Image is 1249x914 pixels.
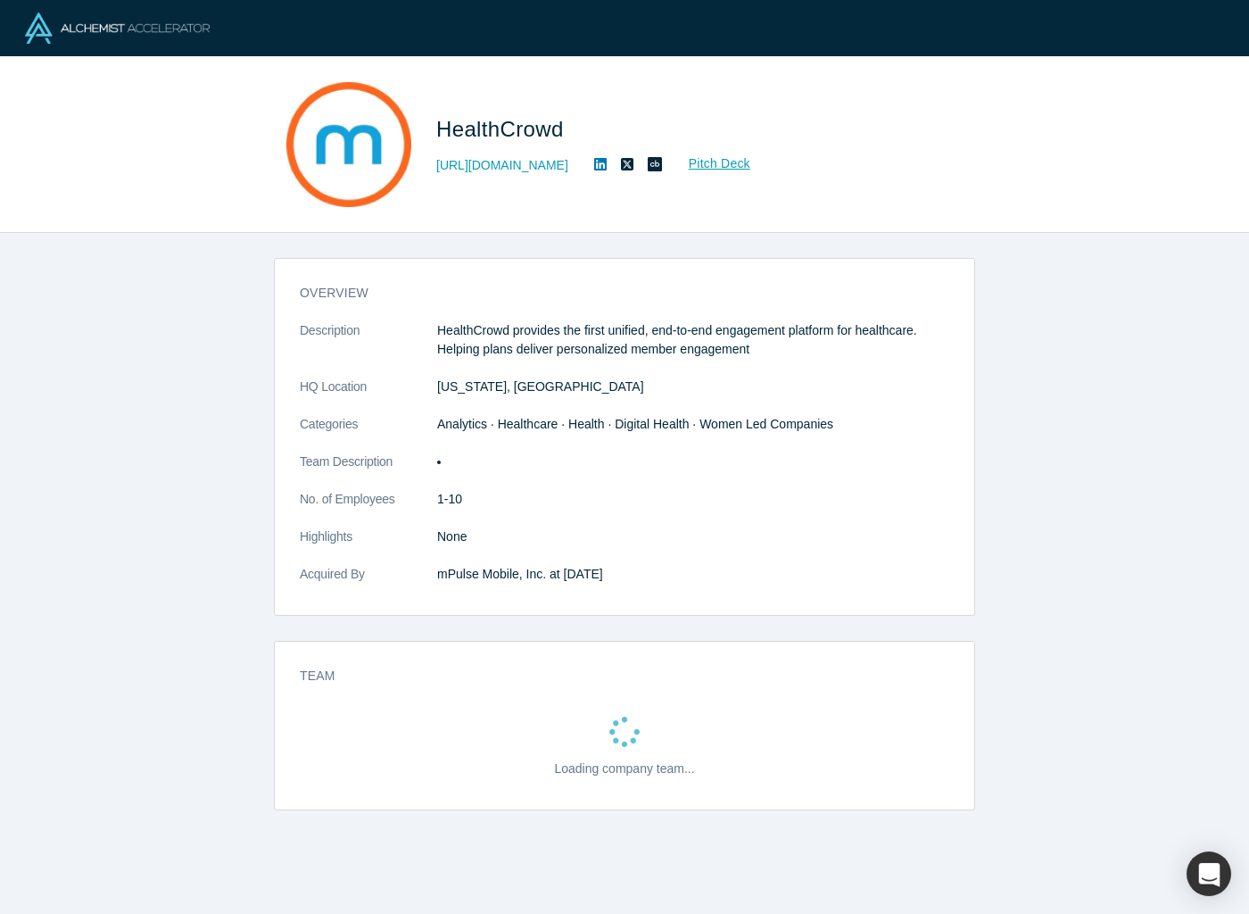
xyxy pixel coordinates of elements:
dt: Team Description [300,453,437,490]
img: HealthCrowd's Logo [286,82,411,207]
a: Pitch Deck [669,154,751,174]
h3: overview [300,284,924,303]
span: Analytics · Healthcare · Health · Digital Health · Women Led Companies [437,417,833,431]
a: [URL][DOMAIN_NAME] [436,156,568,175]
dd: mPulse Mobile, Inc. at [DATE] [437,565,949,584]
dt: Highlights [300,528,437,565]
dt: Categories [300,415,437,453]
dd: [US_STATE], [GEOGRAPHIC_DATA] [437,378,949,396]
dt: Description [300,321,437,378]
span: HealthCrowd [436,117,570,141]
dt: HQ Location [300,378,437,415]
dd: 1-10 [437,490,949,509]
dt: No. of Employees [300,490,437,528]
dt: Acquired By [300,565,437,602]
p: HealthCrowd provides the first unified, end-to-end engagement platform for healthcare. Helping pl... [437,321,949,359]
p: Loading company team... [554,760,694,778]
p: None [437,528,949,546]
img: Alchemist Logo [25,12,210,44]
h3: Team [300,667,924,685]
